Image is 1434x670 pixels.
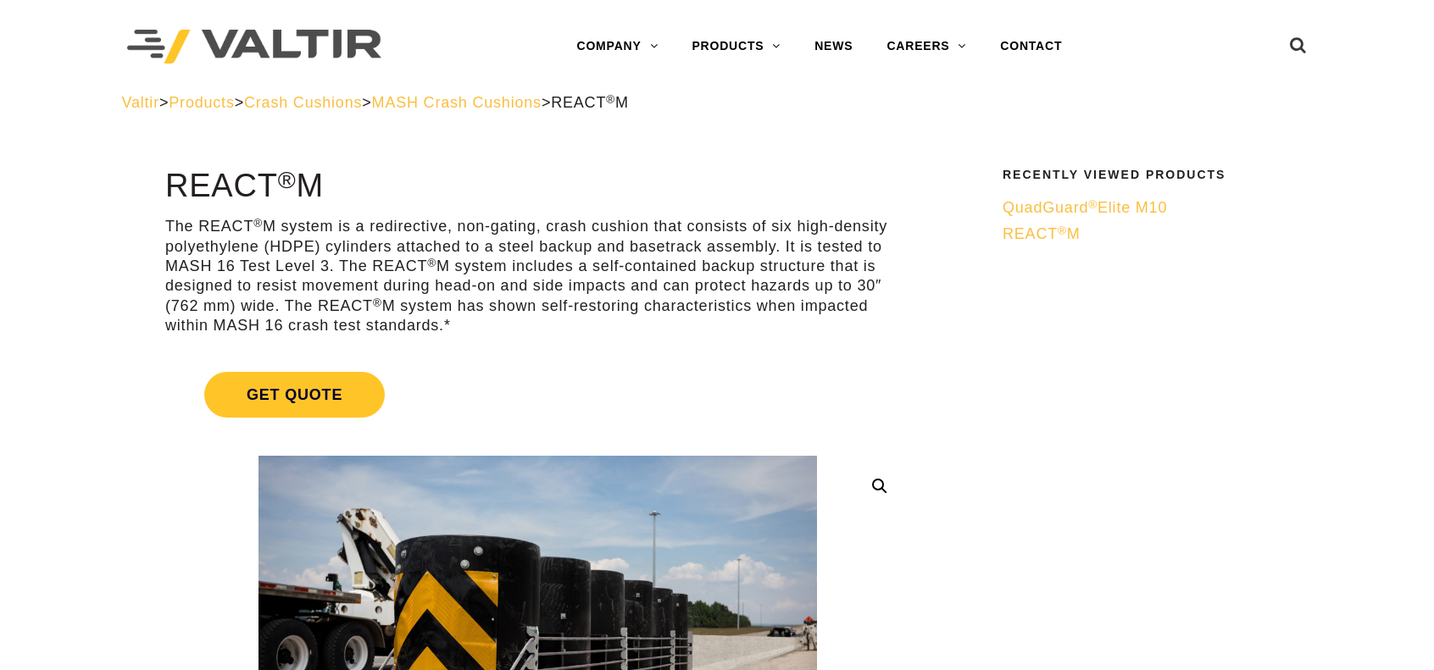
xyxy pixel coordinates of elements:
h1: REACT M [165,169,910,204]
sup: ® [373,296,382,309]
a: Valtir [121,94,158,111]
h2: Recently Viewed Products [1003,169,1302,181]
span: REACT M [551,94,629,111]
a: Products [169,94,234,111]
sup: ® [427,257,436,269]
a: QuadGuard®Elite M10 [1003,198,1302,218]
img: Valtir [127,30,381,64]
a: Crash Cushions [244,94,362,111]
sup: ® [1058,224,1067,237]
p: The REACT M system is a redirective, non-gating, crash cushion that consists of six high-density ... [165,217,910,335]
a: MASH Crash Cushions [372,94,542,111]
sup: ® [278,166,297,193]
a: CONTACT [983,30,1079,64]
a: Get Quote [165,352,910,438]
a: COMPANY [559,30,675,64]
span: Get Quote [204,372,385,418]
span: REACT M [1003,225,1081,242]
a: REACT®M [1003,224,1302,244]
sup: ® [253,217,263,230]
a: CAREERS [870,30,983,64]
a: NEWS [798,30,870,64]
span: QuadGuard Elite M10 [1003,199,1167,216]
sup: ® [606,93,615,106]
sup: ® [1088,198,1098,211]
div: > > > > [121,93,1312,113]
a: PRODUCTS [675,30,798,64]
